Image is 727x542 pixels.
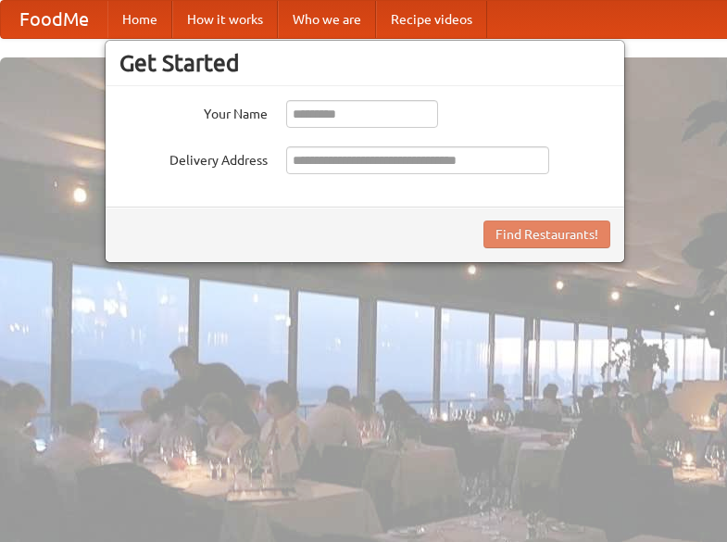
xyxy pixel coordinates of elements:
[483,221,610,248] button: Find Restaurants!
[278,1,376,38] a: Who we are
[172,1,278,38] a: How it works
[107,1,172,38] a: Home
[119,146,268,170] label: Delivery Address
[1,1,107,38] a: FoodMe
[119,100,268,123] label: Your Name
[376,1,487,38] a: Recipe videos
[119,49,610,77] h3: Get Started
